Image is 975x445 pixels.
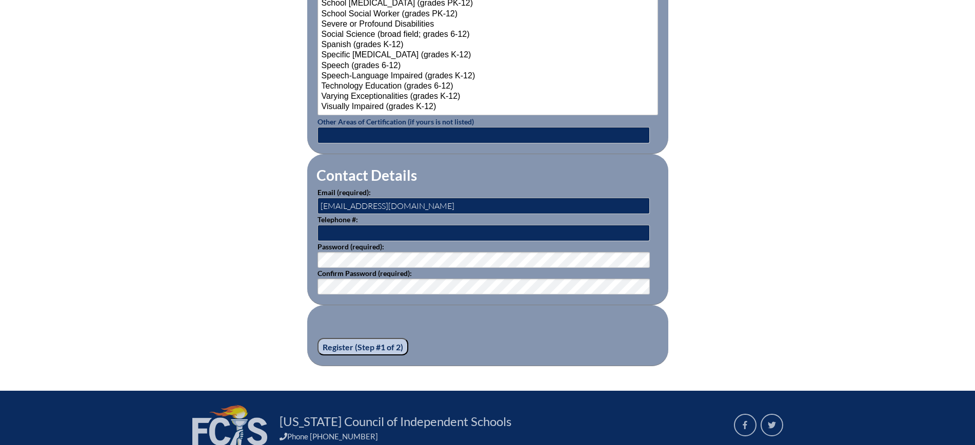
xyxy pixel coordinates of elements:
[321,81,655,92] option: Technology Education (grades 6-12)
[321,102,655,112] option: Visually Impaired (grades K-12)
[317,215,358,224] label: Telephone #:
[321,71,655,81] option: Speech-Language Impaired (grades K-12)
[321,19,655,30] option: Severe or Profound Disabilities
[315,166,418,184] legend: Contact Details
[280,432,722,441] div: Phone [PHONE_NUMBER]
[321,9,655,19] option: School Social Worker (grades PK-12)
[317,338,408,355] input: Register (Step #1 of 2)
[321,40,655,50] option: Spanish (grades K-12)
[321,92,655,102] option: Varying Exceptionalities (grades K-12)
[317,188,371,197] label: Email (required):
[321,30,655,40] option: Social Science (broad field; grades 6-12)
[317,117,474,126] label: Other Areas of Certification (if yours is not listed)
[317,269,412,278] label: Confirm Password (required):
[317,242,384,251] label: Password (required):
[321,50,655,60] option: Specific [MEDICAL_DATA] (grades K-12)
[321,61,655,71] option: Speech (grades 6-12)
[275,413,515,430] a: [US_STATE] Council of Independent Schools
